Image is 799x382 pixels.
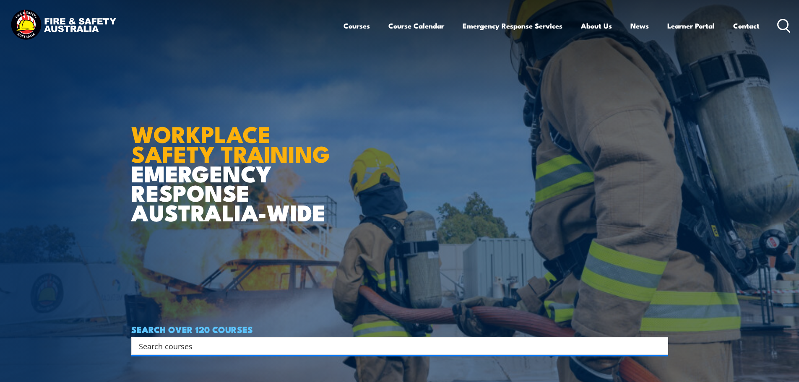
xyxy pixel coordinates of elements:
[344,15,370,37] a: Courses
[733,15,760,37] a: Contact
[463,15,562,37] a: Emergency Response Services
[139,340,650,352] input: Search input
[131,116,330,170] strong: WORKPLACE SAFETY TRAINING
[131,103,336,222] h1: EMERGENCY RESPONSE AUSTRALIA-WIDE
[388,15,444,37] a: Course Calendar
[581,15,612,37] a: About Us
[667,15,715,37] a: Learner Portal
[653,340,665,352] button: Search magnifier button
[141,340,651,352] form: Search form
[630,15,649,37] a: News
[131,325,668,334] h4: SEARCH OVER 120 COURSES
